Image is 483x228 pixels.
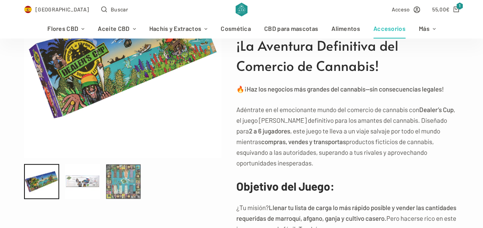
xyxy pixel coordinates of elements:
p: Adéntrate en el emocionante mundo del comercio de cannabis con , el juego [PERSON_NAME] definitiv... [236,104,459,168]
button: Abrir formulario de búsqueda [101,5,128,14]
a: Carro de compra [432,5,459,14]
strong: compras, vendes y transportas [261,138,346,145]
strong: Dealer’s Cup [419,106,454,113]
p: 🔥 [236,83,459,94]
a: Aceite CBD [91,19,142,39]
a: Select Country [24,5,89,14]
h2: ¡La Aventura Definitiva del Comercio de Cannabis! [236,35,459,75]
span: Acceso [392,5,410,14]
a: Cosmética [214,19,258,39]
a: Acceso [392,5,420,14]
span: Buscar [111,5,128,14]
span: € [446,6,449,13]
a: CBD para mascotas [257,19,325,39]
span: [GEOGRAPHIC_DATA] [36,5,89,14]
span: 1 [456,2,463,10]
a: Hachís y Extractos [142,19,214,39]
h3: Objetivo del Juego: [236,178,459,195]
strong: ¡Haz los negocios más grandes del cannabis—sin consecuencias legales! [244,85,444,93]
a: Flores CBD [41,19,91,39]
img: CBD Alchemy [236,3,247,16]
strong: 2 a 6 jugadores [249,127,290,135]
a: Accesorios [367,19,412,39]
a: Más [412,19,442,39]
nav: Menú de cabecera [41,19,443,39]
bdi: 55,00 [432,6,449,13]
strong: Llenar tu lista de carga lo más rápido posible y vender las cantidades requeridas de marroquí, af... [236,204,456,222]
a: Alimentos [325,19,367,39]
